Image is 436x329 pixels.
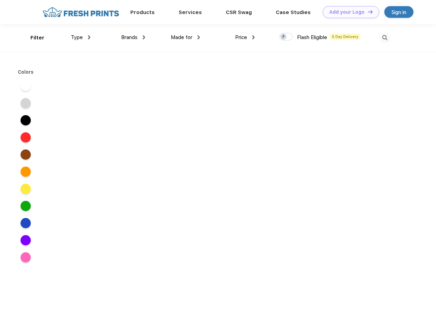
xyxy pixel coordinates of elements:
img: fo%20logo%202.webp [41,6,121,18]
span: 5 Day Delivery [330,34,360,40]
span: Type [71,34,83,40]
img: dropdown.png [252,35,255,39]
span: Brands [121,34,138,40]
img: desktop_search.svg [379,32,390,44]
div: Sign in [392,8,406,16]
span: Flash Eligible [297,34,327,40]
img: DT [368,10,373,14]
div: Colors [13,69,39,76]
img: dropdown.png [88,35,90,39]
a: Products [130,9,155,15]
div: Filter [30,34,44,42]
img: dropdown.png [143,35,145,39]
span: Price [235,34,247,40]
div: Add your Logo [329,9,364,15]
span: Made for [171,34,192,40]
a: Sign in [384,6,413,18]
img: dropdown.png [197,35,200,39]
